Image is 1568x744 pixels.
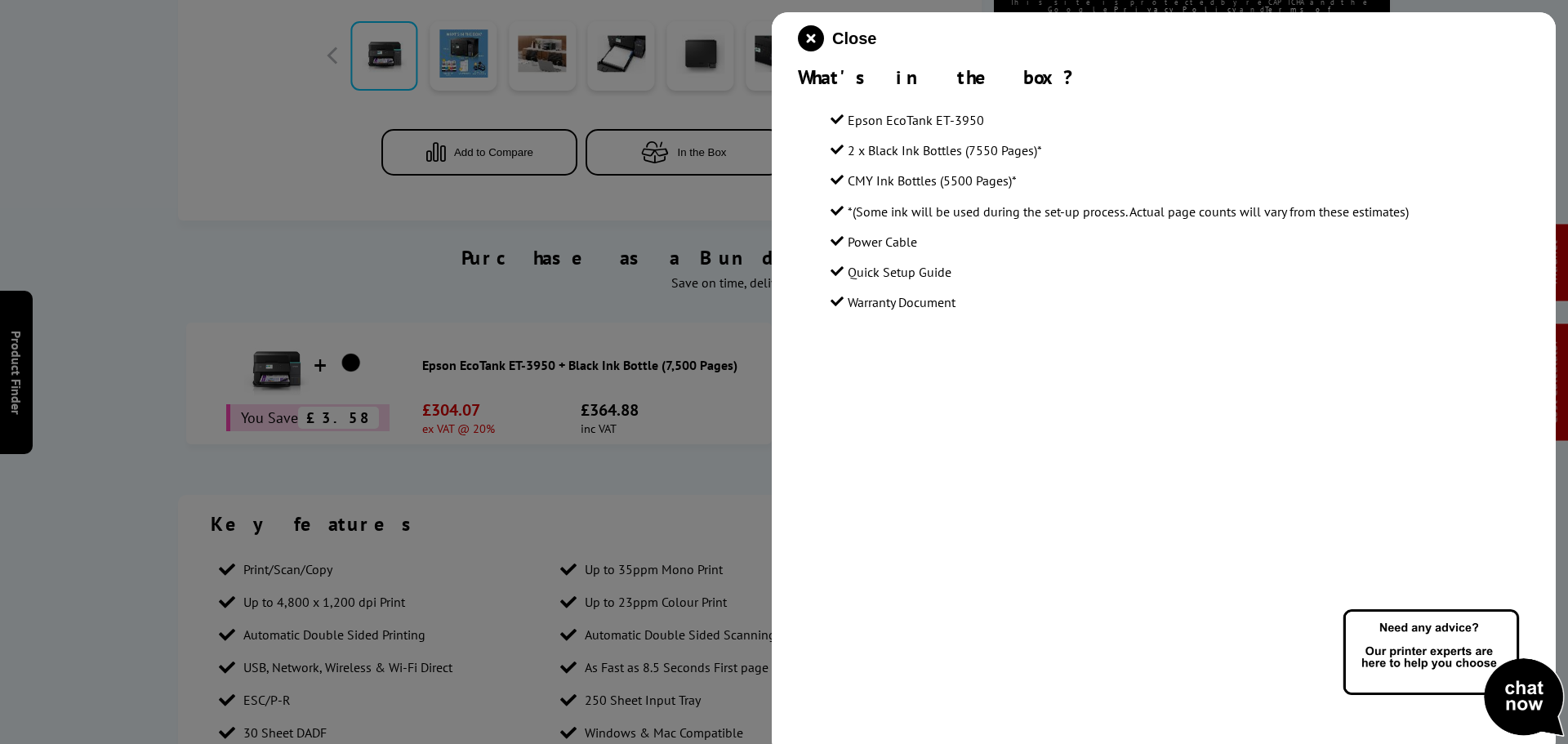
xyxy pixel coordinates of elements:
[832,29,876,48] span: Close
[798,65,1530,90] div: What's in the box?
[848,172,1017,189] span: CMY Ink Bottles (5500 Pages)*
[798,25,876,51] button: close modal
[848,294,955,310] span: Warranty Document
[848,112,984,128] span: Epson EcoTank ET-3950
[848,203,1409,220] span: *(Some ink will be used during the set-up process. Actual page counts will vary from these estima...
[848,234,917,250] span: Power Cable
[848,264,951,280] span: Quick Setup Guide
[848,142,1042,158] span: 2 x Black Ink Bottles (7550 Pages)*
[1339,607,1568,741] img: Open Live Chat window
